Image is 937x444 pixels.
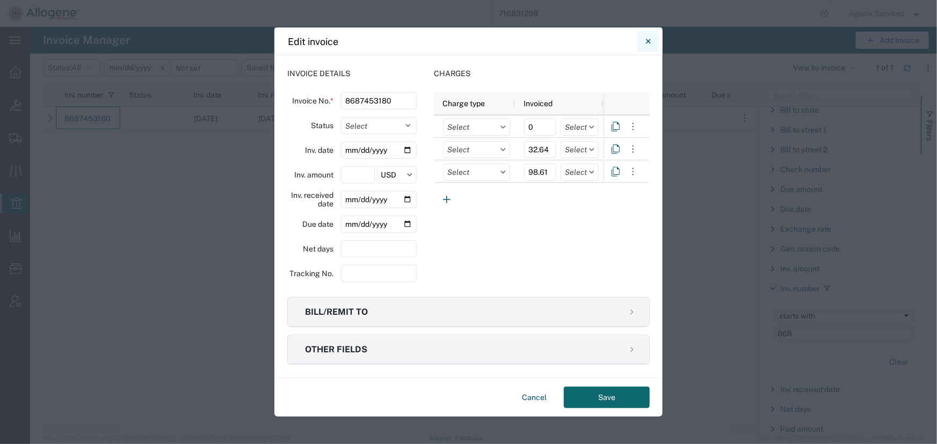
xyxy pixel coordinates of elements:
[434,68,650,79] div: Charges
[302,216,333,233] label: Due date
[303,240,333,257] label: Net days
[442,99,485,108] span: Charge type
[443,119,510,136] input: Select
[564,387,650,408] button: Save
[513,387,555,408] button: Cancel
[289,265,333,282] label: Tracking No.
[305,142,333,159] label: Inv. date
[637,31,659,52] button: Close
[524,99,553,108] span: Invoiced
[561,164,599,181] input: Select
[561,119,599,136] input: Select
[288,335,649,364] h3: Other fields
[561,141,599,158] input: Select
[292,92,333,109] label: Invoice No.
[288,298,649,327] h3: Bill/remit to
[443,164,510,181] input: Select
[294,166,333,183] label: Inv. amount
[377,166,417,183] input: Select
[287,191,333,208] label: Inv. received date
[288,34,338,49] h4: Edit invoice
[311,117,333,134] label: Status
[287,68,417,79] div: Invoice details
[443,141,510,158] input: Select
